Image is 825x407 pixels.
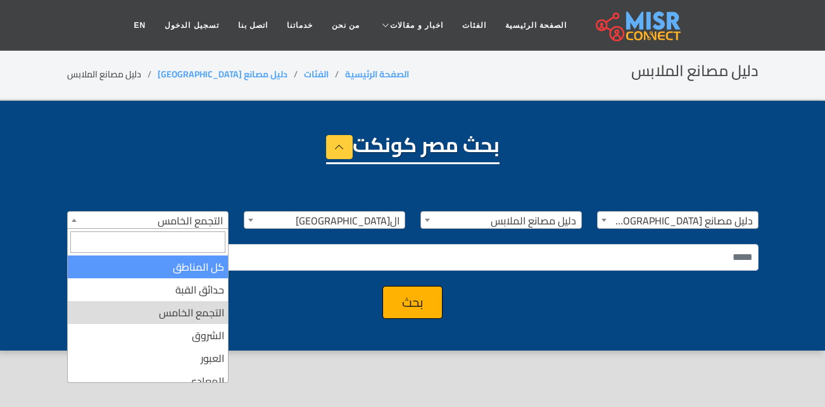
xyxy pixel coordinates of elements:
a: الفئات [304,66,329,82]
a: دليل مصانع [GEOGRAPHIC_DATA] [158,66,287,82]
a: EN [125,13,156,37]
span: دليل مصانع مصر [598,212,758,229]
input: Search [70,231,225,253]
span: اخبار و مقالات [390,20,443,31]
a: اتصل بنا [229,13,277,37]
span: القاهرة [244,211,405,229]
a: الفئات [453,13,496,37]
a: اخبار و مقالات [369,13,453,37]
a: الصفحة الرئيسية [345,66,409,82]
span: دليل مصانع مصر [597,211,759,229]
span: القاهرة [244,212,405,229]
a: تسجيل الدخول [155,13,228,37]
img: main.misr_connect [596,10,681,41]
li: التجمع الخامس [68,301,228,324]
a: من نحن [322,13,369,37]
li: العبور [68,347,228,370]
li: كل المناطق [68,255,228,278]
li: حدائق القبة [68,278,228,301]
li: المعادي [68,370,228,392]
h1: بحث مصر كونكت [326,132,500,164]
a: خدماتنا [277,13,322,37]
span: التجمع الخامس [67,211,229,229]
span: التجمع الخامس [68,212,228,229]
a: الصفحة الرئيسية [496,13,576,37]
h2: دليل مصانع الملابس [631,62,759,81]
span: دليل مصانع الملابس [420,211,582,229]
button: بحث [382,286,443,319]
li: الشروق [68,324,228,347]
li: دليل مصانع الملابس [67,68,158,81]
span: دليل مصانع الملابس [421,212,581,229]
